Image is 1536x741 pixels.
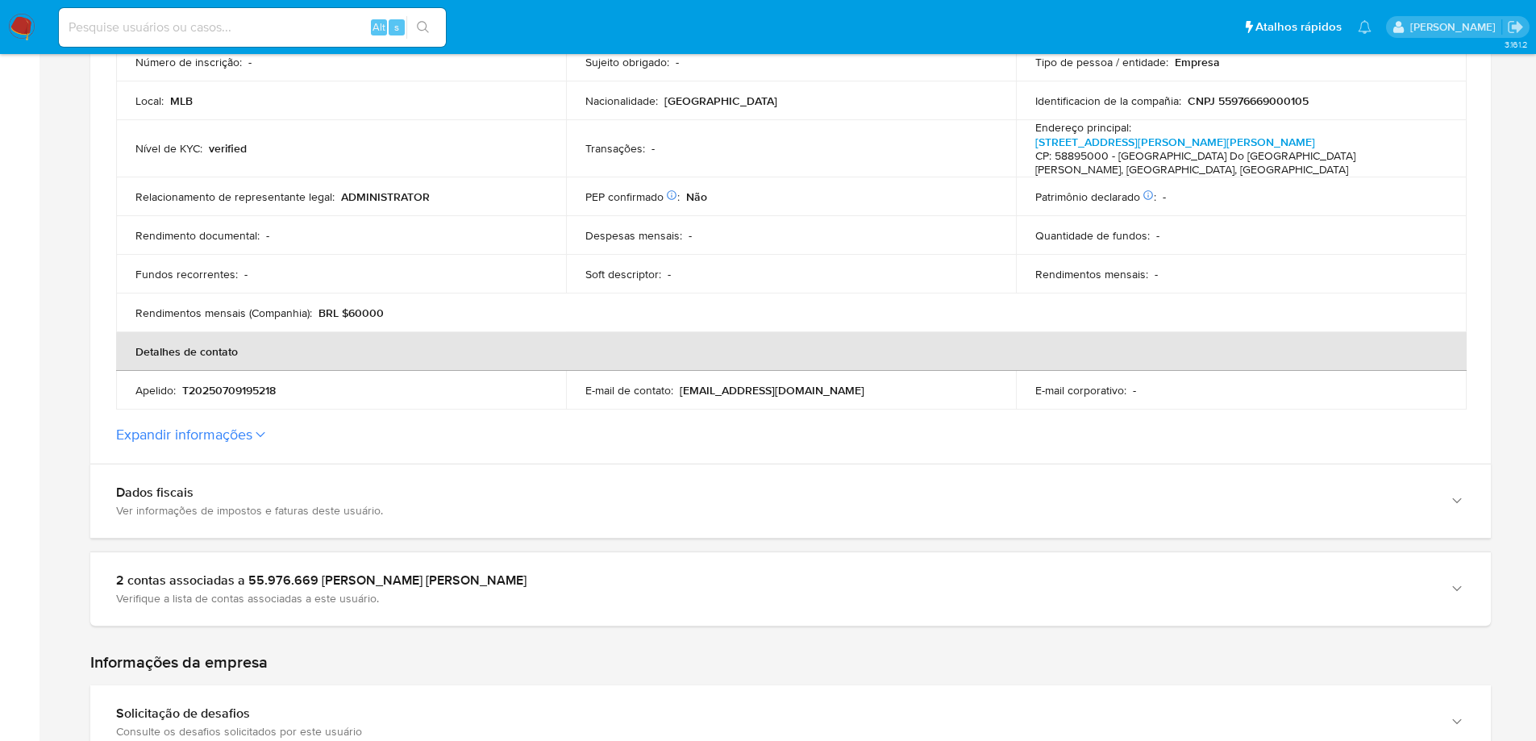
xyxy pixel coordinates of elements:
[406,16,439,39] button: search-icon
[394,19,399,35] span: s
[373,19,385,35] span: Alt
[1358,20,1372,34] a: Notificações
[1255,19,1342,35] span: Atalhos rápidos
[1505,38,1528,51] span: 3.161.2
[59,17,446,38] input: Pesquise usuários ou casos...
[1410,19,1501,35] p: mariana.godoy@mercadopago.com.br
[1507,19,1524,35] a: Sair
